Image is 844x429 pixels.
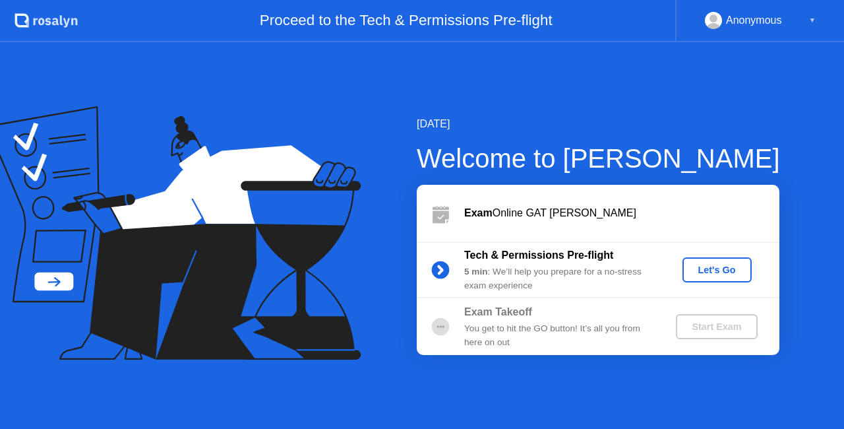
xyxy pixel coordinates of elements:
div: Anonymous [726,12,782,29]
button: Start Exam [676,314,757,339]
div: Let's Go [688,265,746,275]
div: Welcome to [PERSON_NAME] [417,139,780,178]
div: Start Exam [681,321,752,332]
b: Tech & Permissions Pre-flight [464,249,613,261]
div: Online GAT [PERSON_NAME] [464,205,779,221]
div: : We’ll help you prepare for a no-stress exam experience [464,265,654,292]
div: ▼ [809,12,816,29]
button: Let's Go [682,257,752,282]
b: Exam Takeoff [464,306,532,317]
div: You get to hit the GO button! It’s all you from here on out [464,322,654,349]
div: [DATE] [417,116,780,132]
b: Exam [464,207,493,218]
b: 5 min [464,267,488,277]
